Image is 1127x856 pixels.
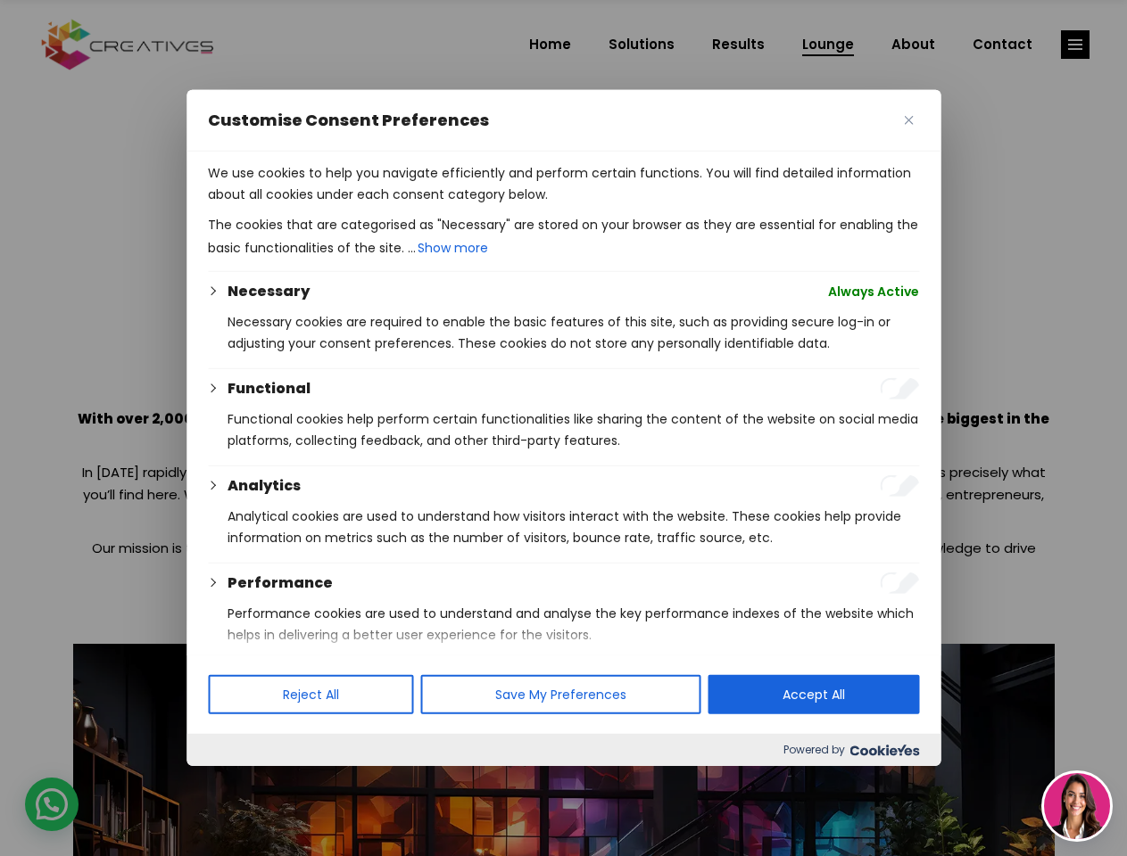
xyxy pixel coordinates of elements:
button: Close [898,110,919,131]
img: agent [1044,773,1110,839]
input: Enable Performance [880,572,919,594]
div: Powered by [186,734,941,766]
button: Performance [228,572,333,594]
p: We use cookies to help you navigate efficiently and perform certain functions. You will find deta... [208,162,919,205]
img: Close [904,116,913,125]
span: Always Active [828,281,919,302]
p: Performance cookies are used to understand and analyse the key performance indexes of the website... [228,603,919,646]
button: Accept All [708,675,919,714]
input: Enable Functional [880,378,919,399]
button: Save My Preferences [420,675,700,714]
input: Enable Analytics [880,475,919,497]
p: Functional cookies help perform certain functionalities like sharing the content of the website o... [228,408,919,451]
button: Necessary [228,281,310,302]
span: Customise Consent Preferences [208,110,489,131]
button: Analytics [228,475,301,497]
button: Reject All [208,675,413,714]
button: Functional [228,378,311,399]
div: Customise Consent Preferences [186,90,941,766]
p: Necessary cookies are required to enable the basic features of this site, such as providing secur... [228,311,919,354]
img: Cookieyes logo [849,745,919,756]
button: Show more [416,235,490,260]
p: The cookies that are categorised as "Necessary" are stored on your browser as they are essential ... [208,214,919,260]
p: Analytical cookies are used to understand how visitors interact with the website. These cookies h... [228,506,919,548]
